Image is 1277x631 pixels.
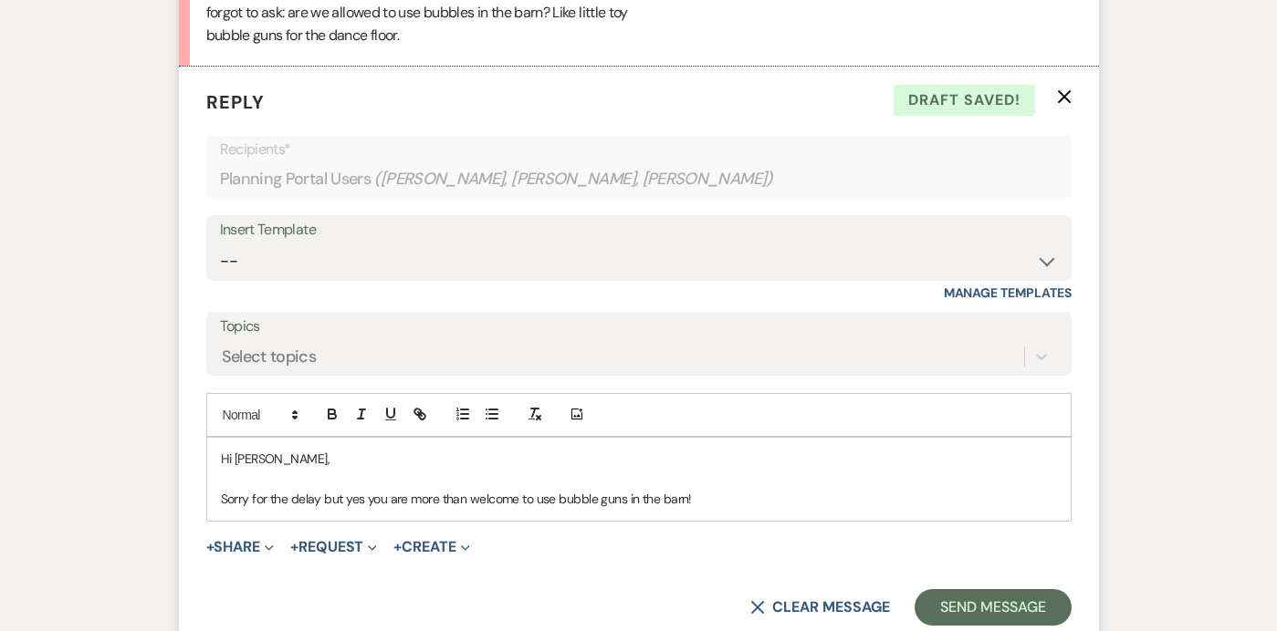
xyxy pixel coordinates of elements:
[206,540,275,554] button: Share
[290,540,298,554] span: +
[220,161,1058,197] div: Planning Portal Users
[915,589,1071,626] button: Send Message
[221,449,1057,469] p: Hi [PERSON_NAME],
[894,85,1035,116] span: Draft saved!
[220,138,1058,161] p: Recipients*
[206,90,265,114] span: Reply
[944,284,1072,301] a: Manage Templates
[393,540,402,554] span: +
[750,600,889,615] button: Clear message
[393,540,469,554] button: Create
[220,217,1058,243] div: Insert Template
[222,345,317,369] div: Select topics
[206,540,215,554] span: +
[221,489,1057,509] p: Sorry for the delay but yes you are more than welcome to use bubble guns in the barn!
[290,540,377,554] button: Request
[374,167,773,191] span: ( [PERSON_NAME], [PERSON_NAME], [PERSON_NAME] )
[220,314,1058,340] label: Topics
